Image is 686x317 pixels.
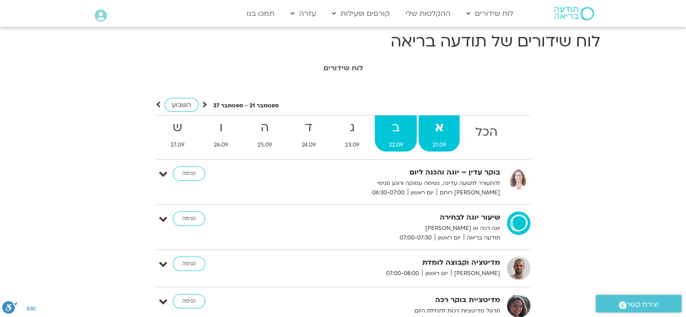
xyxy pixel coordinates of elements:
[279,294,500,306] strong: מדיטציית בוקר רכה
[157,118,198,138] strong: ש
[437,188,500,198] span: [PERSON_NAME] רוחם
[244,118,286,138] strong: ה
[288,118,329,138] strong: ד
[419,118,460,138] strong: א
[279,166,500,179] strong: בוקר עדין – יוגה והכנה ליום
[396,233,435,243] span: 07:00-07:30
[435,233,464,243] span: יום ראשון
[464,233,500,243] span: תודעה בריאה
[172,101,191,109] span: השבוע
[279,257,500,269] strong: מדיטציה וקבוצה לומדת
[173,257,205,271] a: כניסה
[461,115,511,152] a: הכל
[200,140,242,150] span: 26.09
[288,140,329,150] span: 24.09
[375,115,417,152] a: ב22.09
[200,118,242,138] strong: ו
[554,7,594,20] img: תודעה בריאה
[375,118,417,138] strong: ב
[86,31,600,52] h1: לוח שידורים של תודעה בריאה
[408,188,437,198] span: יום ראשון
[91,64,596,72] h1: לוח שידורים
[419,115,460,152] a: א21.09
[462,5,518,22] a: לוח שידורים
[165,98,198,112] a: השבוע
[419,140,460,150] span: 21.09
[596,295,681,312] a: יצירת קשר
[200,115,242,152] a: ו26.09
[173,294,205,308] a: כניסה
[242,5,279,22] a: תמכו בנו
[173,166,205,181] a: כניסה
[279,211,500,224] strong: שיעור יוגה לבחירה
[401,5,455,22] a: ההקלטות שלי
[383,269,422,278] span: 07:00-08:00
[451,269,500,278] span: [PERSON_NAME]
[327,5,394,22] a: קורסים ופעילות
[213,101,279,110] p: ספטמבר 21 - ספטמבר 27
[375,140,417,150] span: 22.09
[279,306,500,316] p: תרגול מדיטציות רכות לתחילת היום
[369,188,408,198] span: 06:30-07:00
[626,299,659,311] span: יצירת קשר
[173,211,205,226] a: כניסה
[422,269,451,278] span: יום ראשון
[331,140,373,150] span: 23.09
[157,115,198,152] a: ש27.09
[279,179,500,188] p: להתעורר לתנועה עדינה, נשימה עמוקה ורוגע פנימי
[331,118,373,138] strong: ג
[244,140,286,150] span: 25.09
[279,224,500,233] p: יוגה רכה או [PERSON_NAME]
[157,140,198,150] span: 27.09
[331,115,373,152] a: ג23.09
[461,122,511,142] strong: הכל
[286,5,321,22] a: עזרה
[288,115,329,152] a: ד24.09
[244,115,286,152] a: ה25.09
